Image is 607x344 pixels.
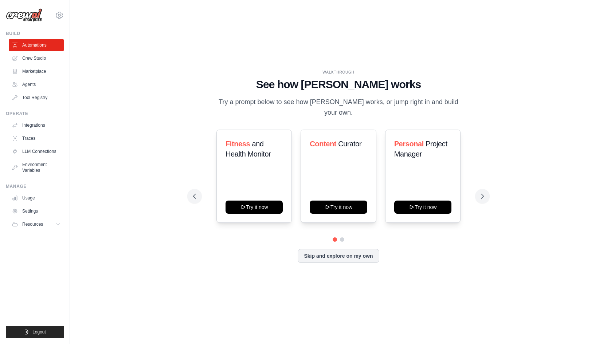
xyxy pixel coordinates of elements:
[9,66,64,77] a: Marketplace
[9,39,64,51] a: Automations
[32,329,46,335] span: Logout
[394,140,447,158] span: Project Manager
[9,119,64,131] a: Integrations
[6,111,64,116] div: Operate
[310,140,336,148] span: Content
[9,218,64,230] button: Resources
[310,201,367,214] button: Try it now
[6,8,42,22] img: Logo
[394,140,424,148] span: Personal
[9,205,64,217] a: Settings
[9,133,64,144] a: Traces
[193,70,484,75] div: WALKTHROUGH
[193,78,484,91] h1: See how [PERSON_NAME] works
[298,249,379,263] button: Skip and explore on my own
[9,92,64,103] a: Tool Registry
[9,52,64,64] a: Crew Studio
[394,201,451,214] button: Try it now
[6,31,64,36] div: Build
[22,221,43,227] span: Resources
[9,146,64,157] a: LLM Connections
[6,326,64,338] button: Logout
[338,140,361,148] span: Curator
[9,159,64,176] a: Environment Variables
[226,140,250,148] span: Fitness
[9,79,64,90] a: Agents
[9,192,64,204] a: Usage
[6,183,64,189] div: Manage
[216,97,461,118] p: Try a prompt below to see how [PERSON_NAME] works, or jump right in and build your own.
[226,201,283,214] button: Try it now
